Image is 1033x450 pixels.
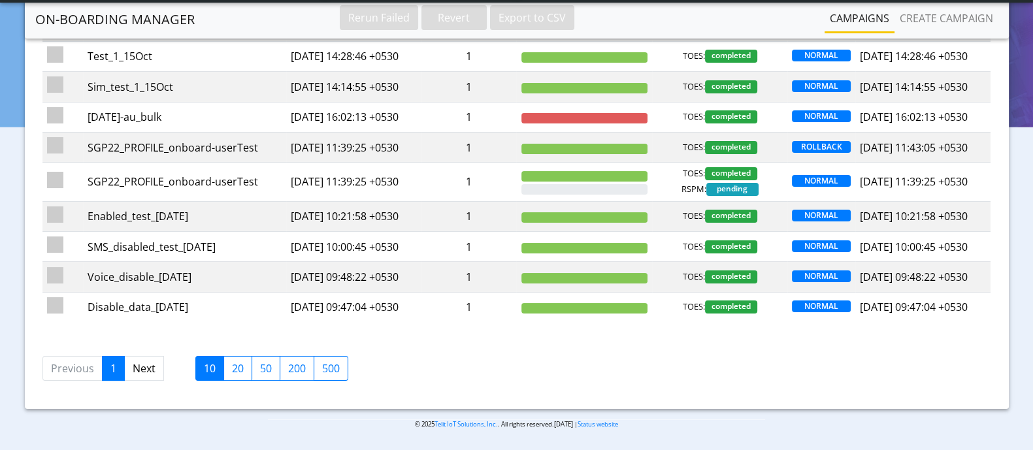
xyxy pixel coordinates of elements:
span: TOES: [683,240,705,253]
a: On-Boarding Manager [35,7,195,33]
div: [DATE]-au_bulk [88,109,282,125]
label: 50 [252,356,280,381]
span: completed [705,50,757,63]
td: [DATE] 11:39:25 +0530 [286,132,421,162]
span: [DATE] 11:43:05 +0530 [860,140,968,155]
a: Telit IoT Solutions, Inc. [435,420,498,428]
span: completed [705,240,757,253]
span: [DATE] 09:48:22 +0530 [860,270,968,284]
span: completed [705,210,757,223]
label: 20 [223,356,252,381]
span: completed [705,141,757,154]
span: TOES: [683,270,705,283]
span: NORMAL [792,50,850,61]
div: SGP22_PROFILE_onboard-userTest [88,140,282,155]
td: [DATE] 10:21:58 +0530 [286,201,421,231]
span: TOES: [683,80,705,93]
td: [DATE] 16:02:13 +0530 [286,102,421,132]
label: 200 [280,356,314,381]
span: pending [706,183,759,196]
td: [DATE] 14:28:46 +0530 [286,41,421,71]
td: 1 [421,102,516,132]
a: Create campaign [894,5,998,31]
td: [DATE] 11:39:25 +0530 [286,163,421,201]
span: [DATE] 14:28:46 +0530 [860,49,968,63]
span: RSPM: [681,183,706,196]
td: 1 [421,41,516,71]
div: Test_1_15Oct [88,48,282,64]
span: completed [705,80,757,93]
span: NORMAL [792,300,850,312]
span: NORMAL [792,110,850,122]
td: 1 [421,132,516,162]
a: Next [124,356,164,381]
td: [DATE] 14:14:55 +0530 [286,72,421,102]
td: 1 [421,292,516,322]
div: Voice_disable_[DATE] [88,269,282,285]
span: completed [705,270,757,283]
div: SMS_disabled_test_[DATE] [88,239,282,255]
div: Enabled_test_[DATE] [88,208,282,224]
td: 1 [421,201,516,231]
span: [DATE] 14:14:55 +0530 [860,80,968,94]
span: TOES: [683,50,705,63]
span: NORMAL [792,270,850,282]
span: NORMAL [792,210,850,221]
p: © 2025 . All rights reserved.[DATE] | [268,419,765,429]
td: [DATE] 10:00:45 +0530 [286,232,421,262]
span: completed [705,300,757,313]
span: TOES: [683,110,705,123]
td: 1 [421,232,516,262]
a: Status website [578,420,618,428]
span: completed [705,110,757,123]
td: 1 [421,163,516,201]
span: TOES: [683,141,705,154]
td: 1 [421,262,516,292]
button: Export to CSV [490,5,574,30]
a: Campaigns [825,5,894,31]
span: ROLLBACK [792,141,850,153]
span: [DATE] 10:21:58 +0530 [860,209,968,223]
span: NORMAL [792,80,850,92]
span: TOES: [683,210,705,223]
span: [DATE] 11:39:25 +0530 [860,174,968,189]
span: [DATE] 10:00:45 +0530 [860,240,968,254]
button: Rerun Failed [340,5,418,30]
span: NORMAL [792,240,850,252]
span: [DATE] 09:47:04 +0530 [860,300,968,314]
a: 1 [102,356,125,381]
div: Disable_data_[DATE] [88,299,282,315]
td: [DATE] 09:47:04 +0530 [286,292,421,322]
span: TOES: [683,167,705,180]
button: Revert [421,5,487,30]
td: 1 [421,72,516,102]
span: completed [705,167,757,180]
span: NORMAL [792,175,850,187]
span: [DATE] 16:02:13 +0530 [860,110,968,124]
label: 10 [195,356,224,381]
td: [DATE] 09:48:22 +0530 [286,262,421,292]
span: TOES: [683,300,705,313]
label: 500 [314,356,348,381]
div: Sim_test_1_15Oct [88,79,282,95]
div: SGP22_PROFILE_onboard-userTest [88,174,282,189]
